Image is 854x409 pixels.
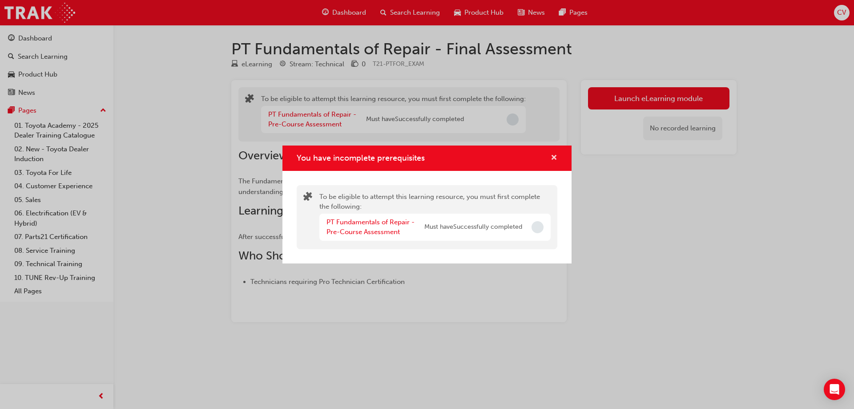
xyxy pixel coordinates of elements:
[824,379,845,400] div: Open Intercom Messenger
[282,146,572,263] div: You have incomplete prerequisites
[297,153,425,163] span: You have incomplete prerequisites
[319,192,551,243] div: To be eligible to attempt this learning resource, you must first complete the following:
[551,153,557,164] button: cross-icon
[326,218,415,236] a: PT Fundamentals of Repair - Pre-Course Assessment
[303,193,312,203] span: puzzle-icon
[551,154,557,162] span: cross-icon
[532,221,544,233] span: Incomplete
[424,222,522,232] span: Must have Successfully completed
